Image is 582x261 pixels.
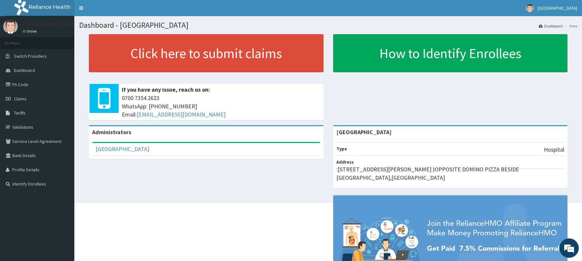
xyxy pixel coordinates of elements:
p: Hospital [544,146,564,154]
li: Here [563,23,577,29]
span: Tariffs [14,110,26,116]
a: Online [23,29,38,34]
img: User Image [3,19,18,34]
strong: [GEOGRAPHIC_DATA] [336,128,392,136]
a: Click here to submit claims [89,34,323,72]
a: Dashboard [539,23,563,29]
a: [EMAIL_ADDRESS][DOMAIN_NAME] [137,111,226,118]
b: Address [336,159,354,165]
span: 0700 7354 2623 WhatsApp: [PHONE_NUMBER] Email: [122,94,320,119]
span: Dashboard [14,67,35,73]
h1: Dashboard - [GEOGRAPHIC_DATA] [79,21,577,29]
a: How to Identify Enrollees [333,34,568,72]
b: Type [336,146,347,152]
p: :[STREET_ADDRESS][PERSON_NAME] )OPPOSITE DOMINO PIZZA BESIDE [GEOGRAPHIC_DATA],[GEOGRAPHIC_DATA] [336,165,565,182]
span: [GEOGRAPHIC_DATA] [538,5,577,11]
img: User Image [526,4,534,12]
b: If you have any issue, reach us on: [122,86,210,93]
a: [GEOGRAPHIC_DATA] [96,145,149,153]
span: Switch Providers [14,53,47,59]
span: Claims [14,96,26,102]
p: [GEOGRAPHIC_DATA] [23,21,76,27]
b: Administrators [92,128,131,136]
